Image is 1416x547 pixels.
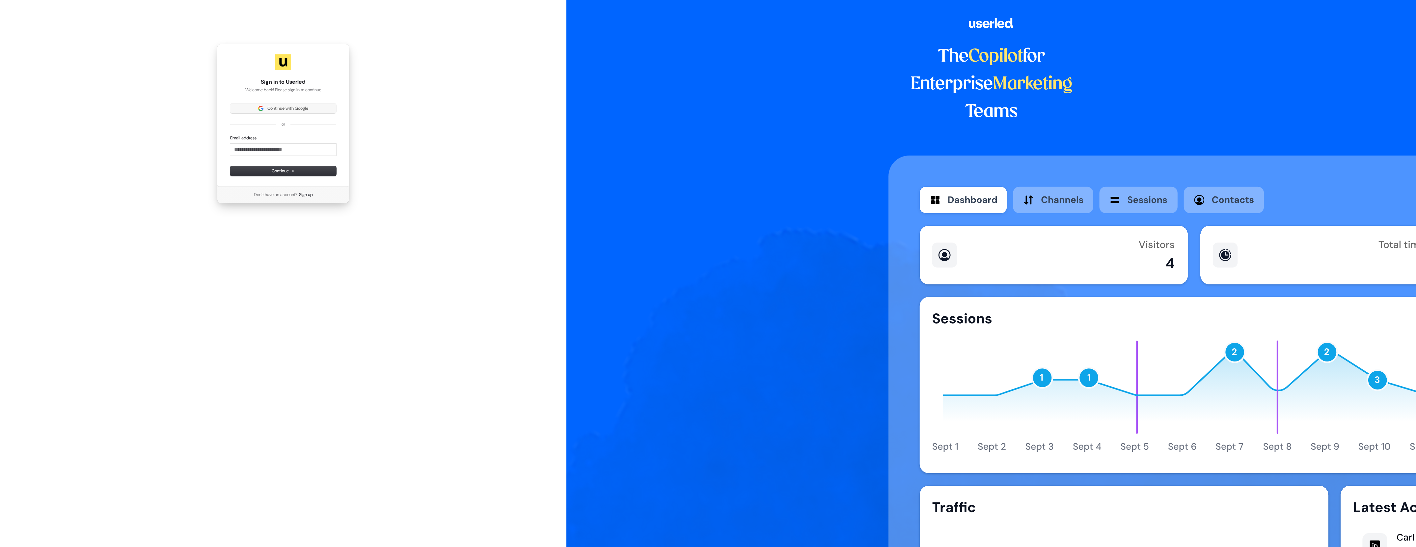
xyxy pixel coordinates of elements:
img: Userled [275,54,291,70]
p: or [282,121,285,127]
a: Sign up [299,192,313,198]
span: Continue with Google [267,105,308,111]
span: Don’t have an account? [254,192,298,198]
img: Sign in with Google [258,106,263,111]
button: Continue [230,166,336,176]
span: Continue [272,168,295,174]
h1: Sign in to Userled [230,78,336,86]
span: Copilot [968,48,1023,65]
label: Email address [230,135,257,141]
p: Welcome back! Please sign in to continue [230,87,336,93]
button: Sign in with GoogleContinue with Google [230,103,336,113]
h1: The for Enterprise Teams [888,43,1094,126]
span: Marketing [993,76,1073,93]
